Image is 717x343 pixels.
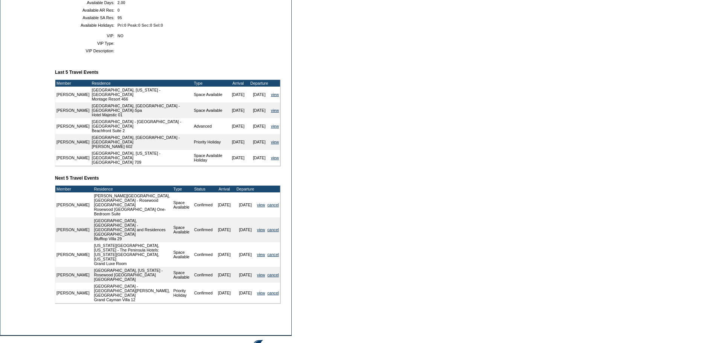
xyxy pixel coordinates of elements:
a: cancel [267,291,279,295]
td: Member [55,80,91,87]
td: [PERSON_NAME] [55,192,91,217]
td: VIP Description: [58,49,114,53]
td: Space Available [172,242,193,267]
td: Available AR Res: [58,8,114,12]
a: view [257,203,265,207]
td: [DATE] [214,217,235,242]
a: view [271,124,279,128]
td: [DATE] [214,283,235,303]
a: view [271,108,279,113]
td: Arrival [228,80,249,87]
td: [DATE] [228,134,249,150]
td: [DATE] [235,283,256,303]
td: [PERSON_NAME] [55,134,91,150]
a: view [257,273,265,277]
td: [DATE] [228,87,249,102]
span: 0 [117,8,120,12]
span: Pri:0 Peak:0 Sec:0 Sel:0 [117,23,163,27]
td: Departure [235,186,256,192]
td: Space Available [172,217,193,242]
td: Available SA Res: [58,15,114,20]
td: [DATE] [228,102,249,118]
a: view [257,291,265,295]
td: [PERSON_NAME] [55,87,91,102]
td: Available Holidays: [58,23,114,27]
span: NO [117,34,123,38]
td: [GEOGRAPHIC_DATA], [GEOGRAPHIC_DATA] - [GEOGRAPHIC_DATA] and Residences [GEOGRAPHIC_DATA] Bluffto... [93,217,172,242]
td: Space Available [172,192,193,217]
td: [DATE] [249,118,270,134]
td: [DATE] [235,242,256,267]
td: VIP Type: [58,41,114,46]
td: Residence [91,80,193,87]
td: [GEOGRAPHIC_DATA], [US_STATE] - [GEOGRAPHIC_DATA] [GEOGRAPHIC_DATA] 709 [91,150,193,166]
td: [GEOGRAPHIC_DATA] - [GEOGRAPHIC_DATA][PERSON_NAME], [GEOGRAPHIC_DATA] Grand Cayman Villa 12 [93,283,172,303]
td: Confirmed [193,242,214,267]
td: [GEOGRAPHIC_DATA] - [GEOGRAPHIC_DATA] - [GEOGRAPHIC_DATA] Beachfront Suite 2 [91,118,193,134]
td: [PERSON_NAME] [55,242,91,267]
td: [PERSON_NAME] [55,102,91,118]
span: 95 [117,15,122,20]
td: Space Available [193,87,228,102]
td: Priority Holiday [172,283,193,303]
td: Advanced [193,118,228,134]
td: [GEOGRAPHIC_DATA], [GEOGRAPHIC_DATA] - [GEOGRAPHIC_DATA] [PERSON_NAME] 602 [91,134,193,150]
td: Space Available Holiday [193,150,228,166]
td: Priority Holiday [193,134,228,150]
td: [DATE] [228,150,249,166]
a: cancel [267,252,279,257]
td: Type [172,186,193,192]
td: Available Days: [58,0,114,5]
td: [PERSON_NAME] [55,267,91,283]
td: Space Available [193,102,228,118]
td: [DATE] [214,267,235,283]
b: Last 5 Travel Events [55,70,98,75]
td: [DATE] [214,192,235,217]
td: Space Available [172,267,193,283]
td: Type [193,80,228,87]
td: [GEOGRAPHIC_DATA], [US_STATE] - Rosewood [GEOGRAPHIC_DATA] [GEOGRAPHIC_DATA] [93,267,172,283]
span: 2.00 [117,0,125,5]
td: [PERSON_NAME] [55,150,91,166]
td: [DATE] [249,150,270,166]
td: Confirmed [193,217,214,242]
td: Confirmed [193,283,214,303]
td: [GEOGRAPHIC_DATA], [US_STATE] - [GEOGRAPHIC_DATA] Montage Resort 466 [91,87,193,102]
td: [PERSON_NAME] [55,283,91,303]
td: VIP: [58,34,114,38]
td: [GEOGRAPHIC_DATA], [GEOGRAPHIC_DATA] - [GEOGRAPHIC_DATA]-Spa Hotel Majestic 01 [91,102,193,118]
td: [DATE] [235,192,256,217]
td: Status [193,186,214,192]
td: [DATE] [235,217,256,242]
a: view [257,227,265,232]
a: view [271,155,279,160]
b: Next 5 Travel Events [55,175,99,181]
td: [PERSON_NAME][GEOGRAPHIC_DATA], [GEOGRAPHIC_DATA] - Rosewood [GEOGRAPHIC_DATA] Rosewood [GEOGRAPH... [93,192,172,217]
td: [DATE] [249,87,270,102]
a: cancel [267,273,279,277]
td: [DATE] [235,267,256,283]
td: [DATE] [249,102,270,118]
td: Member [55,186,91,192]
td: Arrival [214,186,235,192]
a: cancel [267,227,279,232]
a: view [271,140,279,144]
td: Confirmed [193,267,214,283]
td: [DATE] [249,134,270,150]
td: Departure [249,80,270,87]
td: [DATE] [228,118,249,134]
td: [PERSON_NAME] [55,118,91,134]
td: [PERSON_NAME] [55,217,91,242]
td: Residence [93,186,172,192]
td: Confirmed [193,192,214,217]
a: cancel [267,203,279,207]
a: view [257,252,265,257]
td: [US_STATE][GEOGRAPHIC_DATA], [US_STATE] - The Peninsula Hotels: [US_STATE][GEOGRAPHIC_DATA], [US_... [93,242,172,267]
td: [DATE] [214,242,235,267]
a: view [271,92,279,97]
